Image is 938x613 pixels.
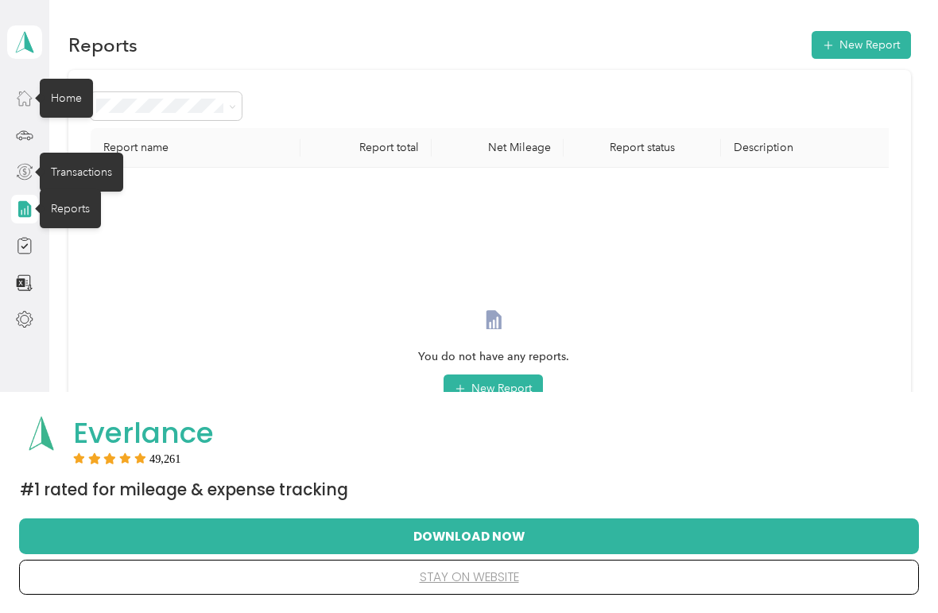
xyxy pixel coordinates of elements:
[444,374,543,403] button: New Report
[40,79,93,118] div: Home
[20,412,63,455] img: App logo
[812,31,911,59] button: New Report
[300,128,432,168] th: Report total
[73,413,214,453] span: Everlance
[45,561,893,594] button: stay on website
[576,141,708,154] div: Report status
[40,153,123,192] div: Transactions
[91,128,300,168] th: Report name
[40,189,101,228] div: Reports
[432,128,563,168] th: Net Mileage
[20,479,348,501] span: #1 Rated for Mileage & Expense Tracking
[45,519,893,553] button: Download Now
[418,348,569,366] span: You do not have any reports.
[68,37,138,53] h1: Reports
[73,452,181,464] div: Rating:5 stars
[149,454,181,464] span: User reviews count
[721,128,896,168] th: Description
